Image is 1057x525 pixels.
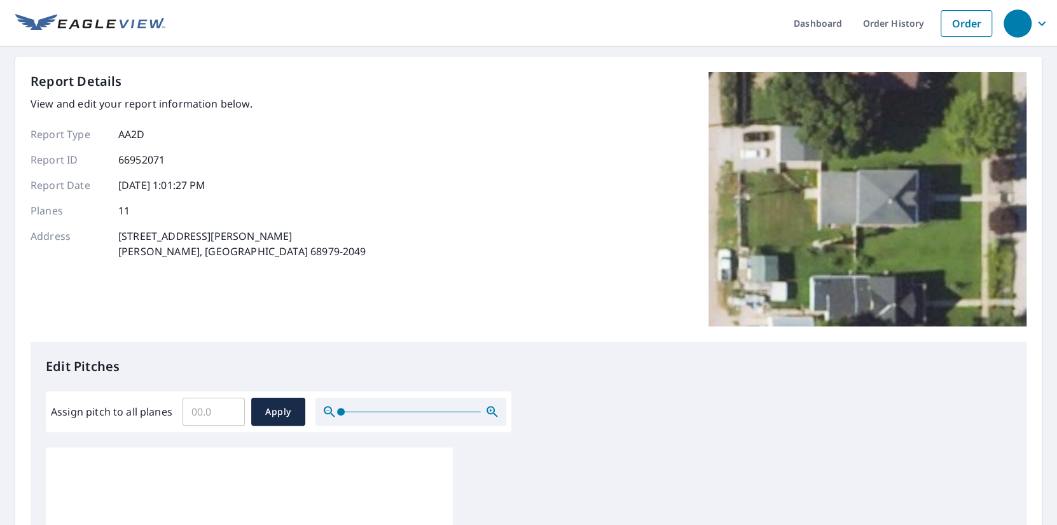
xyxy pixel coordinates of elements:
p: Address [31,228,107,259]
img: EV Logo [15,14,165,33]
img: Top image [708,72,1026,326]
p: Report Type [31,127,107,142]
p: [STREET_ADDRESS][PERSON_NAME] [PERSON_NAME], [GEOGRAPHIC_DATA] 68979-2049 [118,228,366,259]
p: Planes [31,203,107,218]
a: Order [941,10,992,37]
button: Apply [251,398,305,426]
p: Edit Pitches [46,357,1011,376]
span: Apply [261,404,295,420]
p: Report Date [31,178,107,193]
p: [DATE] 1:01:27 PM [118,178,206,193]
p: View and edit your report information below. [31,96,366,111]
p: Report Details [31,72,122,91]
input: 00.0 [183,394,245,430]
label: Assign pitch to all planes [51,404,172,419]
p: Report ID [31,152,107,167]
p: 11 [118,203,130,218]
p: AA2D [118,127,145,142]
p: 66952071 [118,152,165,167]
